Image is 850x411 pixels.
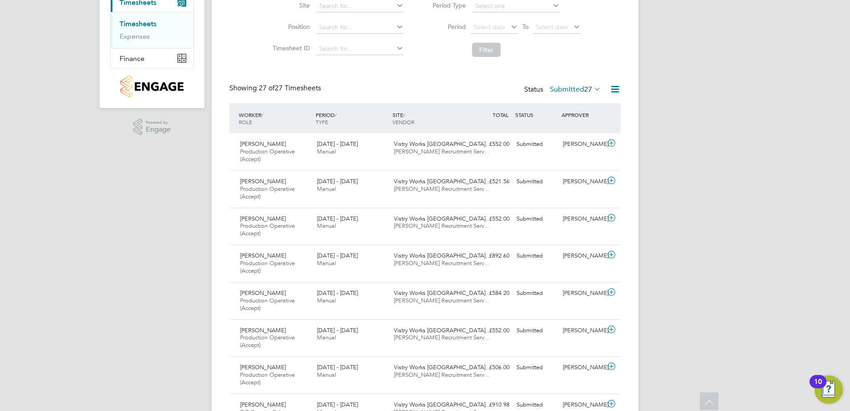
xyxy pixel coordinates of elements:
button: Finance [111,48,193,68]
span: TYPE [316,118,328,125]
span: Vistry Works [GEOGRAPHIC_DATA]… [394,289,491,297]
span: [DATE] - [DATE] [317,401,358,408]
span: Production Operative (Accept) [240,222,295,237]
div: Showing [229,84,323,93]
div: £521.56 [467,174,513,189]
span: / [335,111,337,118]
span: [PERSON_NAME] [240,140,286,148]
span: Production Operative (Accept) [240,334,295,349]
div: STATUS [513,107,559,123]
label: Submitted [550,85,601,94]
span: Vistry Works [GEOGRAPHIC_DATA]… [394,326,491,334]
span: To [520,21,531,32]
span: [PERSON_NAME] [240,289,286,297]
span: Finance [120,54,144,63]
img: countryside-properties-logo-retina.png [120,76,183,97]
div: Submitted [513,212,559,226]
a: Timesheets [120,20,156,28]
span: Vistry Works [GEOGRAPHIC_DATA]… [394,363,491,371]
span: [PERSON_NAME] Recruitment Serv… [394,222,490,230]
span: [PERSON_NAME] [240,363,286,371]
div: £506.00 [467,360,513,375]
span: Select date [473,23,505,31]
span: Production Operative (Accept) [240,259,295,274]
div: PERIOD [313,107,390,130]
span: Vistry Works [GEOGRAPHIC_DATA]… [394,177,491,185]
span: Production Operative (Accept) [240,371,295,386]
span: 27 Timesheets [259,84,321,93]
div: [PERSON_NAME] [559,249,605,263]
div: £552.00 [467,212,513,226]
div: [PERSON_NAME] [559,174,605,189]
span: [DATE] - [DATE] [317,252,358,259]
span: ROLE [239,118,252,125]
label: Site [270,1,310,9]
div: £552.00 [467,323,513,338]
div: £552.00 [467,137,513,152]
a: Go to home page [110,76,194,97]
span: Manual [317,222,336,230]
div: Submitted [513,249,559,263]
span: Vistry Works [GEOGRAPHIC_DATA]… [394,140,491,148]
span: [DATE] - [DATE] [317,177,358,185]
span: [PERSON_NAME] Recruitment Serv… [394,259,490,267]
span: TOTAL [493,111,509,118]
span: Vistry Works [GEOGRAPHIC_DATA]… [394,215,491,222]
div: WORKER [237,107,313,130]
span: [DATE] - [DATE] [317,363,358,371]
span: [PERSON_NAME] [240,326,286,334]
span: [PERSON_NAME] [240,401,286,408]
input: Search for... [316,43,404,55]
span: / [403,111,405,118]
span: Manual [317,259,336,267]
input: Search for... [316,21,404,34]
span: 27 of [259,84,275,93]
span: VENDOR [393,118,414,125]
span: Vistry Works [GEOGRAPHIC_DATA]… [394,401,491,408]
span: Production Operative (Accept) [240,297,295,312]
span: / [261,111,263,118]
span: [PERSON_NAME] Recruitment Serv… [394,334,490,341]
span: [PERSON_NAME] Recruitment Serv… [394,371,490,379]
span: Production Operative (Accept) [240,148,295,163]
button: Filter [472,43,501,57]
div: £584.20 [467,286,513,301]
div: £892.60 [467,249,513,263]
span: [PERSON_NAME] [240,177,286,185]
div: [PERSON_NAME] [559,323,605,338]
div: Timesheets [111,12,193,48]
div: APPROVER [559,107,605,123]
div: [PERSON_NAME] [559,360,605,375]
span: Production Operative (Accept) [240,185,295,200]
label: Position [270,23,310,31]
div: Submitted [513,174,559,189]
label: Period [426,23,466,31]
div: 10 [814,382,822,393]
span: [PERSON_NAME] [240,252,286,259]
a: Expenses [120,32,150,40]
label: Period Type [426,1,466,9]
span: [DATE] - [DATE] [317,215,358,222]
span: [PERSON_NAME] Recruitment Serv… [394,185,490,193]
div: [PERSON_NAME] [559,286,605,301]
span: Manual [317,185,336,193]
span: Powered by [146,119,171,126]
a: Powered byEngage [133,119,171,136]
div: [PERSON_NAME] [559,137,605,152]
span: Manual [317,371,336,379]
span: Manual [317,148,336,155]
div: Submitted [513,137,559,152]
span: [DATE] - [DATE] [317,326,358,334]
div: Submitted [513,323,559,338]
span: [DATE] - [DATE] [317,140,358,148]
div: SITE [390,107,467,130]
div: [PERSON_NAME] [559,212,605,226]
label: Timesheet ID [270,44,310,52]
span: Manual [317,297,336,304]
div: Status [524,84,603,96]
div: Submitted [513,286,559,301]
span: Manual [317,334,336,341]
span: 27 [584,85,592,94]
span: Engage [146,126,171,133]
button: Open Resource Center, 10 new notifications [814,375,843,404]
